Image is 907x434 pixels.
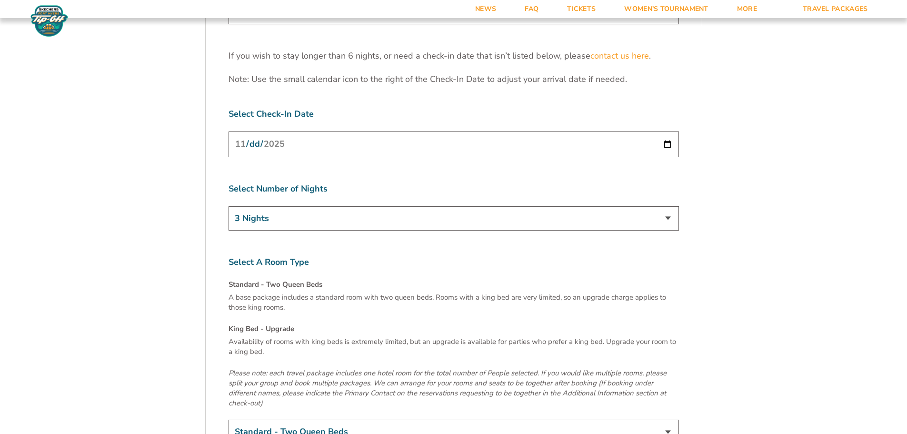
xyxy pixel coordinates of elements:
[229,50,679,62] p: If you wish to stay longer than 6 nights, or need a check-in date that isn’t listed below, please .
[229,108,679,120] label: Select Check-In Date
[229,368,667,408] em: Please note: each travel package includes one hotel room for the total number of People selected....
[229,256,679,268] label: Select A Room Type
[229,280,679,290] h4: Standard - Two Queen Beds
[590,50,649,62] a: contact us here
[229,324,679,334] h4: King Bed - Upgrade
[229,337,679,357] p: Availability of rooms with king beds is extremely limited, but an upgrade is available for partie...
[229,183,679,195] label: Select Number of Nights
[229,73,679,85] p: Note: Use the small calendar icon to the right of the Check-In Date to adjust your arrival date i...
[29,5,70,37] img: Fort Myers Tip-Off
[229,293,679,313] p: A base package includes a standard room with two queen beds. Rooms with a king bed are very limit...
